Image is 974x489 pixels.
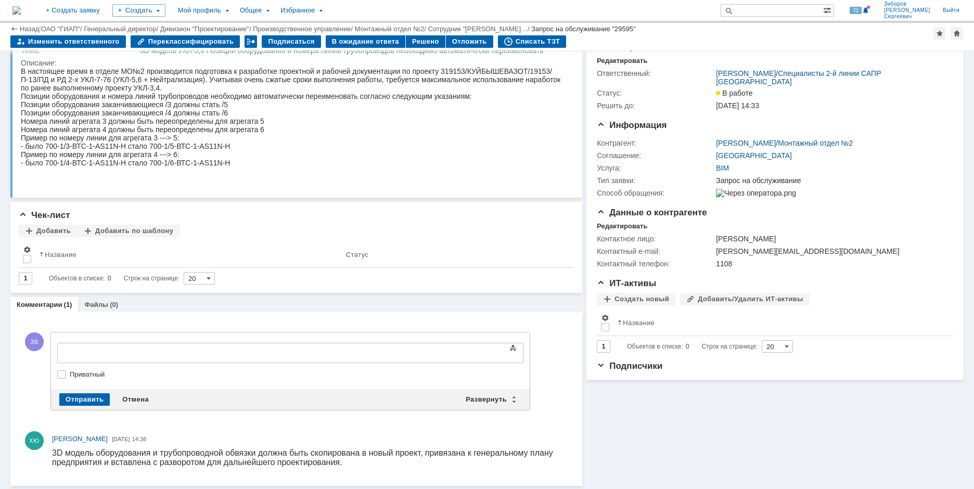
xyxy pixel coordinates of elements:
[597,89,714,97] div: Статус:
[428,25,532,33] div: /
[428,25,528,33] a: Сотрудник "[PERSON_NAME]…
[597,235,714,243] div: Контактное лицо:
[20,25,39,33] a: Назад
[686,340,689,353] div: 0
[507,342,519,354] span: Показать панель инструментов
[597,120,667,130] span: Информация
[108,272,111,285] div: 0
[884,1,930,7] span: Зиборов
[613,310,945,336] th: Название
[933,27,946,40] div: Добавить в избранное
[597,208,707,217] span: Данные о контрагенте
[716,176,947,185] div: Запрос на обслуживание
[342,241,566,268] th: Статус
[716,189,796,197] img: Через оператора.png
[110,301,118,308] div: (0)
[41,25,80,33] a: ОАО "ГИАП"
[850,7,862,14] span: 70
[623,319,655,327] div: Название
[597,69,714,78] div: Ответственный:
[597,151,714,160] div: Соглашение:
[951,27,963,40] div: Сделать домашней страницей
[19,210,70,220] span: Чек-лист
[597,189,714,197] div: Способ обращения:
[355,25,425,33] a: Монтажный отдел №2
[531,25,636,33] div: Запрос на обслуживание "29595"
[716,247,947,255] div: [PERSON_NAME][EMAIL_ADDRESS][DOMAIN_NAME]
[84,301,108,308] a: Файлы
[884,14,930,20] span: Сергеевич
[716,69,776,78] a: [PERSON_NAME]
[52,434,108,444] a: [PERSON_NAME]
[716,89,752,97] span: В работе
[778,139,853,147] a: Монтажный отдел №2
[160,25,249,33] a: Дивизион "Проектирование"
[601,314,609,322] span: Настройки
[41,25,84,33] div: /
[64,301,72,308] div: (1)
[45,251,76,259] div: Название
[253,25,351,33] a: Производственное управление
[716,101,759,110] span: [DATE] 14:33
[597,101,714,110] div: Решить до:
[52,435,108,443] span: [PERSON_NAME]
[716,139,776,147] a: [PERSON_NAME]
[597,139,714,147] div: Контрагент:
[25,332,44,351] span: ЗВ
[35,241,342,268] th: Название
[716,260,947,268] div: 1108
[597,222,647,230] div: Редактировать
[716,69,947,86] div: /
[39,24,41,32] div: |
[597,260,714,268] div: Контактный телефон:
[84,25,160,33] div: /
[716,151,792,160] a: [GEOGRAPHIC_DATA]
[716,235,947,243] div: [PERSON_NAME]
[23,246,31,254] span: Настройки
[627,340,758,353] i: Строк на странице:
[597,278,656,288] span: ИТ-активы
[597,176,714,185] div: Тип заявки:
[346,251,368,259] div: Статус
[112,436,130,442] span: [DATE]
[49,275,105,282] span: Объектов в списке:
[12,6,21,15] img: logo
[884,7,930,14] span: [PERSON_NAME]
[132,436,147,442] span: 14:38
[716,139,853,147] div: /
[70,370,521,379] label: Приватный
[597,57,647,65] div: Редактировать
[12,6,21,15] a: Перейти на домашнюю страницу
[627,343,683,350] span: Объектов в списке:
[253,25,355,33] div: /
[716,69,881,86] a: Специалисты 2-й линии САПР [GEOGRAPHIC_DATA]
[823,5,834,15] span: Расширенный поиск
[49,272,180,285] i: Строк на странице:
[597,361,662,371] span: Подписчики
[597,164,714,172] div: Услуга:
[21,59,569,67] div: Описание:
[17,301,62,308] a: Комментарии
[84,25,156,33] a: Генеральный директор
[355,25,428,33] div: /
[245,35,257,48] div: Работа с массовостью
[112,4,165,17] div: Создать
[160,25,253,33] div: /
[716,164,729,172] a: BIM
[597,247,714,255] div: Контактный e-mail:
